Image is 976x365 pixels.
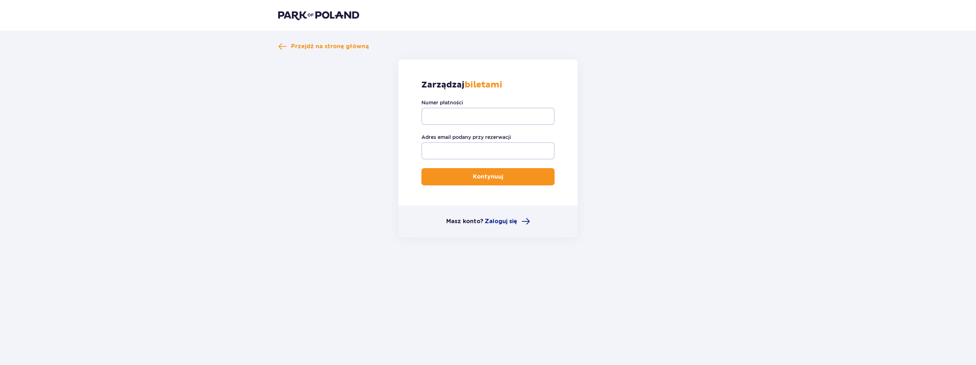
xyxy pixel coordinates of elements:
a: Zaloguj się [485,217,530,226]
button: Kontynuuj [421,168,555,185]
label: Numer płatności [421,99,463,106]
a: Przejdź na stronę główną [278,42,369,51]
label: Adres email podany przy rezerwacji [421,134,511,141]
p: Kontynuuj [473,173,503,181]
p: Zarządzaj [421,80,502,90]
span: Zaloguj się [485,217,517,225]
span: Przejdź na stronę główną [291,42,369,50]
p: Masz konto? [446,217,483,225]
img: Park of Poland logo [278,10,359,20]
strong: biletami [465,80,502,90]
